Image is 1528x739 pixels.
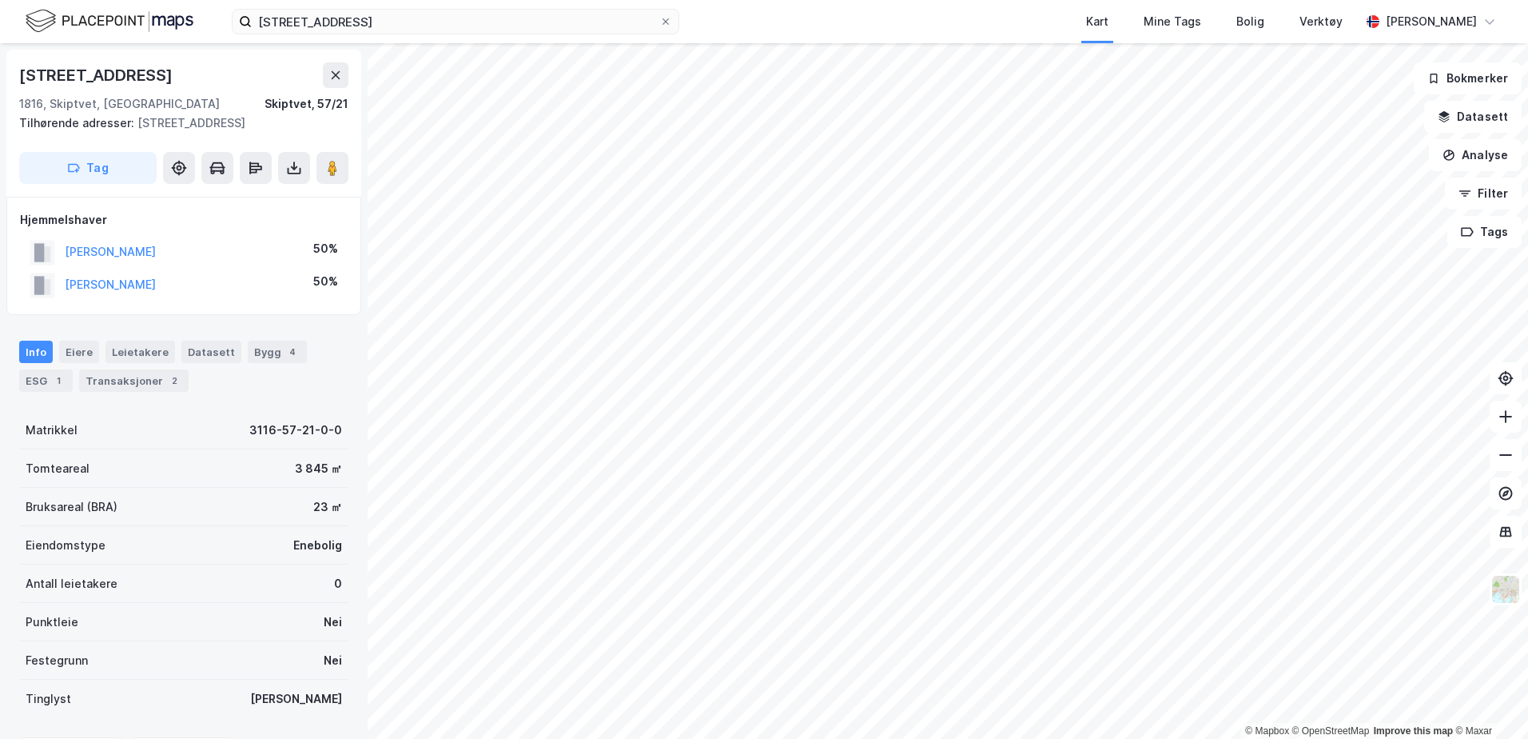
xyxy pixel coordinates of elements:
div: Nei [324,613,342,632]
div: Leietakere [105,341,175,363]
div: 3 845 ㎡ [295,459,342,478]
div: 3116-57-21-0-0 [249,421,342,440]
div: 1 [50,373,66,389]
input: Søk på adresse, matrikkel, gårdeiere, leietakere eller personer [252,10,659,34]
span: Tilhørende adresser: [19,116,137,130]
div: Datasett [181,341,241,363]
div: [STREET_ADDRESS] [19,62,176,88]
button: Analyse [1429,139,1522,171]
div: [PERSON_NAME] [250,689,342,709]
div: Info [19,341,53,363]
div: Nei [324,651,342,670]
div: ESG [19,369,73,392]
button: Filter [1445,178,1522,210]
a: Mapbox [1245,725,1289,737]
div: Bygg [248,341,307,363]
iframe: Chat Widget [1448,662,1528,739]
button: Tags [1447,216,1522,248]
div: Punktleie [26,613,78,632]
a: OpenStreetMap [1292,725,1370,737]
div: Antall leietakere [26,574,117,593]
div: Tinglyst [26,689,71,709]
div: Skiptvet, 57/21 [265,94,348,114]
div: Festegrunn [26,651,88,670]
div: 1816, Skiptvet, [GEOGRAPHIC_DATA] [19,94,220,114]
a: Improve this map [1374,725,1453,737]
div: Mine Tags [1144,12,1201,31]
div: 4 [285,344,300,360]
div: Eiendomstype [26,536,105,555]
button: Datasett [1424,101,1522,133]
div: 0 [334,574,342,593]
div: Bolig [1236,12,1264,31]
div: Verktøy [1299,12,1343,31]
div: Enebolig [293,536,342,555]
div: Bruksareal (BRA) [26,497,117,517]
div: Tomteareal [26,459,90,478]
div: Hjemmelshaver [20,210,348,230]
div: 50% [313,239,338,258]
div: [STREET_ADDRESS] [19,114,336,133]
button: Bokmerker [1414,62,1522,94]
div: Matrikkel [26,421,78,440]
div: 50% [313,272,338,291]
div: Kart [1086,12,1108,31]
div: 2 [166,373,182,389]
div: 23 ㎡ [313,497,342,517]
div: [PERSON_NAME] [1386,12,1477,31]
img: logo.f888ab2527a4732fd821a326f86c7f29.svg [26,7,193,35]
div: Transaksjoner [79,369,189,392]
img: Z [1490,574,1521,605]
div: Eiere [59,341,99,363]
button: Tag [19,152,157,184]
